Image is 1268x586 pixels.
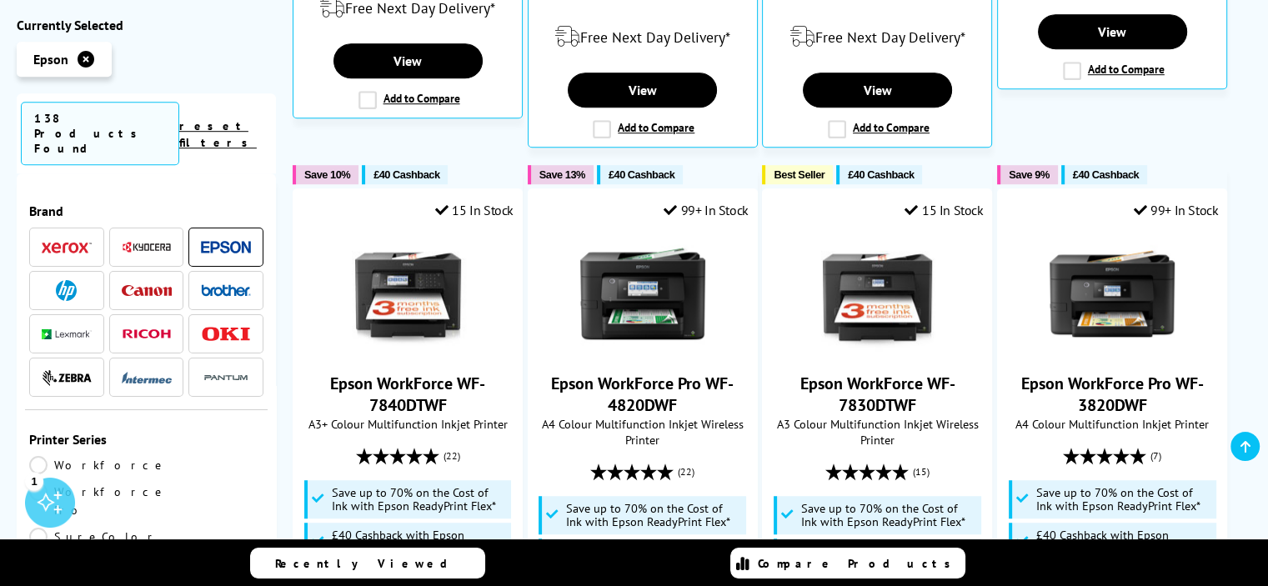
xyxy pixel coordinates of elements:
label: Add to Compare [828,120,930,138]
img: OKI [201,327,251,341]
a: Epson WorkForce WF-7840DTWF [330,373,485,416]
img: Brother [201,284,251,296]
label: Add to Compare [1063,62,1165,80]
a: Xerox [42,237,92,258]
span: Best Seller [774,168,824,181]
a: Epson WorkForce WF-7830DTWF [814,343,940,359]
span: (15) [913,456,930,488]
span: Compare Products [758,556,960,571]
a: SureColor [29,528,159,546]
span: Save 13% [539,168,585,181]
a: Ricoh [122,323,172,344]
img: Ricoh [122,329,172,338]
img: Intermec [122,372,172,383]
a: Kyocera [122,237,172,258]
img: Lexmark [42,329,92,339]
a: View [803,73,952,108]
a: Workforce Pro [29,483,168,519]
div: Currently Selected [17,17,276,33]
button: Best Seller [762,165,833,184]
span: £40 Cashback [848,168,914,181]
span: £40 Cashback [373,168,439,181]
span: (22) [678,456,694,488]
div: 99+ In Stock [664,202,749,218]
img: Epson WorkForce WF-7830DTWF [814,231,940,356]
span: Epson [33,51,68,68]
a: Epson [201,237,251,258]
img: Epson [201,241,251,253]
a: Epson WorkForce Pro WF-4820DWF [580,343,705,359]
span: £40 Cashback [1073,168,1139,181]
a: View [333,43,483,78]
div: 15 In Stock [905,202,983,218]
img: Epson WorkForce Pro WF-3820DWF [1050,231,1175,356]
img: Zebra [42,369,92,386]
span: Save up to 70% on the Cost of Ink with Epson ReadyPrint Flex* [566,502,742,528]
div: modal_delivery [537,13,749,60]
span: Save up to 70% on the Cost of Ink with Epson ReadyPrint Flex* [801,502,977,528]
a: Canon [122,280,172,301]
a: Brother [201,280,251,301]
a: Lexmark [42,323,92,344]
span: £40 Cashback with Epson ReadyPrint Flex Subscription [332,528,508,555]
span: Save 9% [1009,168,1049,181]
button: Save 10% [293,165,358,184]
span: A3+ Colour Multifunction Inkjet Printer [302,416,514,432]
img: Kyocera [122,241,172,253]
img: Xerox [42,242,92,253]
div: modal_delivery [771,13,983,60]
a: Pantum [201,367,251,388]
span: 138 Products Found [21,102,179,165]
span: A3 Colour Multifunction Inkjet Wireless Printer [771,416,983,448]
div: 15 In Stock [435,202,514,218]
a: Epson WorkForce Pro WF-3820DWF [1021,373,1204,416]
span: £40 Cashback [609,168,674,181]
img: HP [56,280,77,301]
a: View [1038,14,1187,49]
span: Save up to 70% on the Cost of Ink with Epson ReadyPrint Flex* [332,486,508,513]
div: 1 [25,472,43,490]
a: Epson WorkForce WF-7840DTWF [345,343,470,359]
span: (22) [444,440,460,472]
a: Compare Products [730,548,965,578]
button: Save 13% [528,165,594,184]
span: A4 Colour Multifunction Inkjet Wireless Printer [537,416,749,448]
div: 99+ In Stock [1133,202,1218,218]
a: Zebra [42,367,92,388]
button: £40 Cashback [1061,165,1147,184]
button: £40 Cashback [362,165,448,184]
a: View [568,73,717,108]
button: Save 9% [997,165,1057,184]
img: Canon [122,285,172,296]
a: Workforce [29,456,168,474]
span: Printer Series [29,431,263,448]
a: Epson WorkForce Pro WF-4820DWF [551,373,734,416]
span: Recently Viewed [275,556,464,571]
a: HP [42,280,92,301]
button: £40 Cashback [836,165,922,184]
span: Brand [29,203,263,219]
label: Add to Compare [358,91,460,109]
img: Pantum [201,368,251,388]
a: OKI [201,323,251,344]
label: Add to Compare [593,120,694,138]
button: £40 Cashback [597,165,683,184]
span: Save up to 70% on the Cost of Ink with Epson ReadyPrint Flex* [1036,486,1212,513]
span: Save 10% [304,168,350,181]
span: (7) [1150,440,1161,472]
a: Recently Viewed [250,548,485,578]
span: £40 Cashback with Epson ReadyPrint Flex Subscription [1036,528,1212,555]
img: Epson WorkForce WF-7840DTWF [345,231,470,356]
a: Intermec [122,367,172,388]
a: reset filters [179,118,257,150]
a: Epson WorkForce Pro WF-3820DWF [1050,343,1175,359]
span: A4 Colour Multifunction Inkjet Printer [1006,416,1218,432]
img: Epson WorkForce Pro WF-4820DWF [580,231,705,356]
a: Epson WorkForce WF-7830DTWF [799,373,955,416]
